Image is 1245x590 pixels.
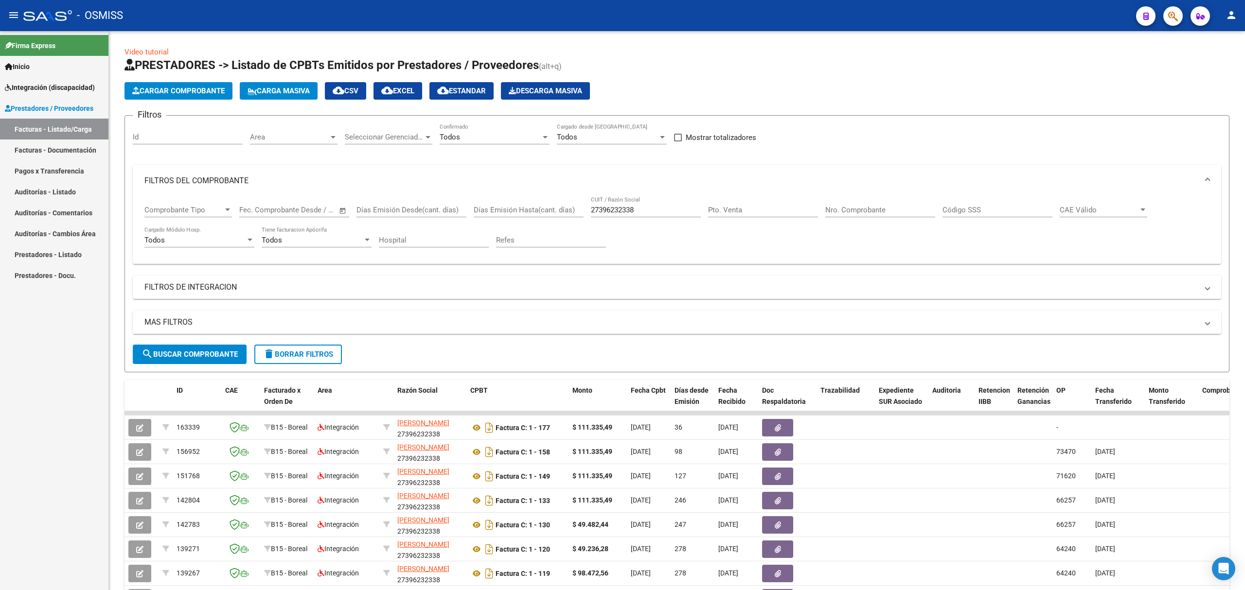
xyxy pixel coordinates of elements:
[263,350,333,359] span: Borrar Filtros
[177,496,200,504] span: 142804
[1091,380,1145,423] datatable-header-cell: Fecha Transferido
[124,58,539,72] span: PRESTADORES -> Listado de CPBTs Emitidos por Prestadores / Proveedores
[1149,386,1185,405] span: Monto Transferido
[714,380,758,423] datatable-header-cell: Fecha Recibido
[1095,472,1115,480] span: [DATE]
[397,417,462,438] div: 27396232338
[318,386,332,394] span: Area
[483,566,496,581] i: Descargar documento
[718,521,738,528] span: [DATE]
[1095,569,1115,577] span: [DATE]
[718,472,738,480] span: [DATE]
[631,521,651,528] span: [DATE]
[631,569,651,577] span: [DATE]
[1212,557,1235,580] div: Open Intercom Messenger
[177,423,200,431] span: 163339
[572,521,608,528] strong: $ 49.482,44
[675,386,709,405] span: Días desde Emisión
[496,521,550,529] strong: Factura C: 1 - 130
[718,545,738,553] span: [DATE]
[397,492,449,500] span: [PERSON_NAME]
[466,380,569,423] datatable-header-cell: CPBT
[483,517,496,533] i: Descargar documento
[1056,423,1058,431] span: -
[1056,545,1076,553] span: 64240
[975,380,1014,423] datatable-header-cell: Retencion IIBB
[397,563,462,584] div: 27396232338
[496,545,550,553] strong: Factura C: 1 - 120
[8,9,19,21] mat-icon: menu
[686,132,756,143] span: Mostrar totalizadores
[631,423,651,431] span: [DATE]
[572,386,592,394] span: Monto
[572,472,612,480] strong: $ 111.335,49
[718,496,738,504] span: [DATE]
[397,565,449,573] span: [PERSON_NAME]
[177,521,200,528] span: 142783
[177,472,200,480] span: 151768
[1145,380,1198,423] datatable-header-cell: Monto Transferido
[1095,545,1115,553] span: [DATE]
[631,386,666,394] span: Fecha Cpbt
[569,380,627,423] datatable-header-cell: Monto
[144,282,1198,293] mat-panel-title: FILTROS DE INTEGRACION
[496,570,550,577] strong: Factura C: 1 - 119
[483,493,496,508] i: Descargar documento
[572,545,608,553] strong: $ 49.236,28
[393,380,466,423] datatable-header-cell: Razón Social
[539,62,562,71] span: (alt+q)
[271,521,307,528] span: B15 - Boreal
[142,350,238,359] span: Buscar Comprobante
[381,87,414,95] span: EXCEL
[144,175,1198,186] mat-panel-title: FILTROS DEL COMPROBANTE
[437,85,449,96] mat-icon: cloud_download
[397,540,449,548] span: [PERSON_NAME]
[225,386,238,394] span: CAE
[429,82,494,100] button: Estandar
[177,386,183,394] span: ID
[758,380,817,423] datatable-header-cell: Doc Respaldatoria
[338,205,349,216] button: Open calendar
[470,386,488,394] span: CPBT
[124,48,169,56] a: Video tutorial
[572,448,612,455] strong: $ 111.335,49
[675,448,682,455] span: 98
[509,87,582,95] span: Descarga Masiva
[318,569,359,577] span: Integración
[397,466,462,486] div: 27396232338
[1056,386,1066,394] span: OP
[631,448,651,455] span: [DATE]
[718,386,746,405] span: Fecha Recibido
[77,5,123,26] span: - OSMISS
[250,133,329,141] span: Area
[437,87,486,95] span: Estandar
[314,380,379,423] datatable-header-cell: Area
[1095,386,1132,405] span: Fecha Transferido
[496,472,550,480] strong: Factura C: 1 - 149
[572,569,608,577] strong: $ 98.472,56
[221,380,260,423] datatable-header-cell: CAE
[318,472,359,480] span: Integración
[1056,448,1076,455] span: 73470
[397,419,449,427] span: [PERSON_NAME]
[501,82,590,100] button: Descarga Masiva
[254,345,342,364] button: Borrar Filtros
[325,82,366,100] button: CSV
[5,103,93,114] span: Prestadores / Proveedores
[496,497,550,504] strong: Factura C: 1 - 133
[142,348,153,360] mat-icon: search
[496,424,550,432] strong: Factura C: 1 - 177
[271,496,307,504] span: B15 - Boreal
[271,569,307,577] span: B15 - Boreal
[675,472,686,480] span: 127
[572,496,612,504] strong: $ 111.335,49
[397,515,462,535] div: 27396232338
[1095,521,1115,528] span: [DATE]
[631,545,651,553] span: [DATE]
[240,82,318,100] button: Carga Masiva
[133,345,247,364] button: Buscar Comprobante
[557,133,577,141] span: Todos
[627,380,671,423] datatable-header-cell: Fecha Cpbt
[1056,496,1076,504] span: 66257
[928,380,975,423] datatable-header-cell: Auditoria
